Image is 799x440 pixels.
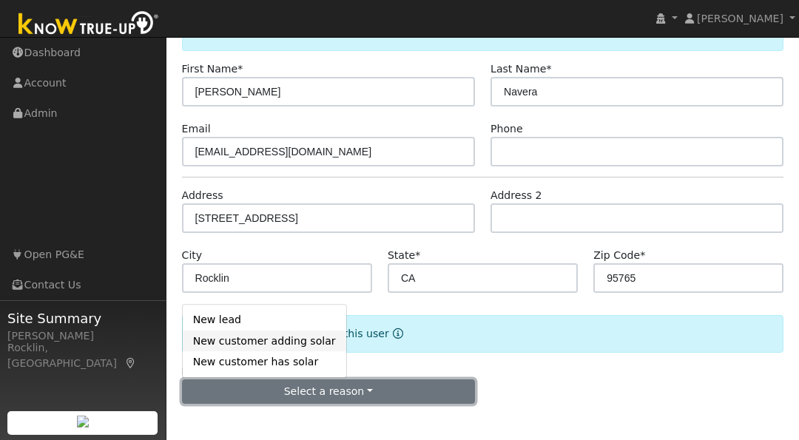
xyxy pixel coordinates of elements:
[7,340,158,371] div: Rocklin, [GEOGRAPHIC_DATA]
[11,8,166,41] img: Know True-Up
[490,188,542,203] label: Address 2
[7,308,158,328] span: Site Summary
[640,249,645,261] span: Required
[546,63,551,75] span: Required
[7,328,158,344] div: [PERSON_NAME]
[182,121,211,137] label: Email
[388,248,420,263] label: State
[593,248,645,263] label: Zip Code
[415,249,420,261] span: Required
[490,121,523,137] label: Phone
[237,63,243,75] span: Required
[183,331,346,351] a: New customer adding solar
[124,357,138,369] a: Map
[490,61,551,77] label: Last Name
[389,328,403,339] a: Reason for new user
[182,188,223,203] label: Address
[77,416,89,427] img: retrieve
[182,61,243,77] label: First Name
[182,315,784,353] div: Select the reason for adding this user
[183,351,346,372] a: New customer has solar
[183,310,346,331] a: New lead
[182,248,203,263] label: City
[182,379,475,405] button: Select a reason
[697,13,783,24] span: [PERSON_NAME]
